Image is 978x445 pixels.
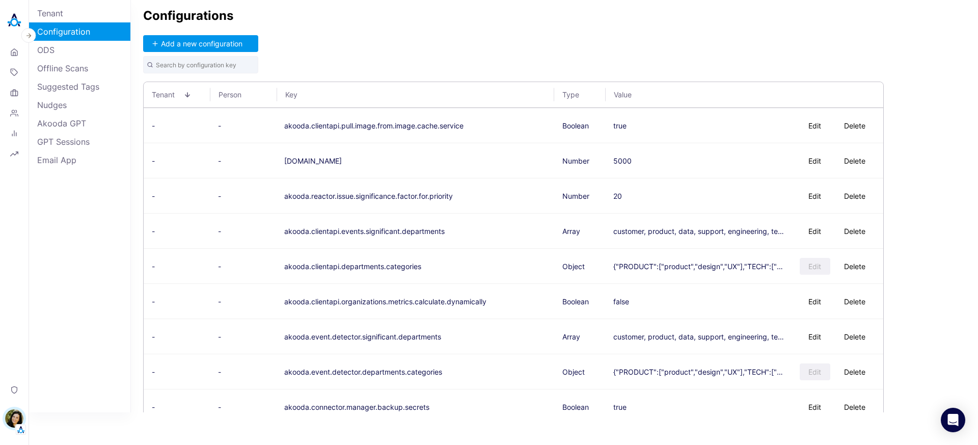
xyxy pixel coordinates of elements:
span: Person [219,90,251,99]
button: akooda.connector.manager.backup.secrets [284,403,429,411]
div: customer, product, data, support, engineering, technology, eng, platform, engine, development, re... [613,332,787,341]
input: Search by configuration key [143,56,258,73]
button: Edit [800,117,830,134]
button: Edit [800,188,830,204]
th: Type [554,82,606,108]
span: - [152,192,155,200]
span: - [152,297,155,306]
div: customer, product, data, support, engineering, technology, eng, platform, engine, development, re... [613,227,787,235]
button: Edit [800,293,830,310]
button: Edit [800,328,830,345]
div: {"PRODUCT":["product","design","UX"],"TECH":["data","engineering","eng","platform","research","da... [613,262,787,271]
button: Ilana DjemalTenant Logo [4,405,24,435]
span: - [152,403,155,411]
button: Delete [834,152,875,169]
button: Delete [834,363,875,380]
div: false [613,297,629,306]
div: 20 [613,192,622,200]
span: - [152,332,155,341]
button: akooda.event.detector.departments.categories [284,368,442,376]
button: Edit [800,223,830,240]
span: Number [562,192,589,200]
button: akooda.clientapi.events.significant.departments [284,227,445,235]
button: Delete [834,188,875,204]
button: akooda.clientapi.pull.image.from.image.cache.service [284,121,464,130]
button: Delete [834,399,875,415]
button: [DOMAIN_NAME] [284,156,342,165]
span: Key [285,90,539,99]
a: GPT Sessions [29,133,130,151]
a: Nudges [29,96,130,114]
span: Object [562,368,585,376]
span: - [152,156,155,165]
span: Array [562,227,580,235]
span: - [152,368,155,376]
span: - [152,262,155,271]
a: Configuration [29,22,130,41]
span: Tenant [152,90,184,99]
span: - [218,368,221,376]
span: Boolean [562,297,589,306]
button: Delete [834,258,875,275]
span: - [152,227,155,235]
button: Delete [834,293,875,310]
a: ODS [29,41,130,59]
span: Boolean [562,121,589,130]
span: - [218,227,221,235]
th: Value [606,82,883,108]
div: true [613,403,627,411]
th: Person [210,82,277,108]
span: Object [562,262,585,271]
th: Key [277,82,554,108]
div: true [613,121,627,130]
span: - [218,192,221,200]
button: Add a new configuration [143,35,258,52]
span: - [218,121,221,130]
a: Offline Scans [29,59,130,77]
button: Delete [834,117,875,134]
span: - [218,403,221,411]
button: akooda.event.detector.significant.departments [284,332,441,341]
span: - [218,156,221,165]
div: 5000 [613,156,632,165]
span: Number [562,156,589,165]
button: Edit [800,363,830,380]
img: Tenant Logo [16,425,26,435]
h2: Configurations [143,8,966,23]
span: - [152,121,155,130]
span: - [218,262,221,271]
img: Ilana Djemal [5,409,23,428]
span: Array [562,332,580,341]
button: Edit [800,258,830,275]
span: - [218,332,221,341]
button: akooda.reactor.issue.significance.factor.for.priority [284,192,453,200]
a: Akooda GPT [29,114,130,133]
button: akooda.clientapi.organizations.metrics.calculate.dynamically [284,297,486,306]
span: - [218,297,221,306]
div: {"PRODUCT":["product","design","UX"],"TECH":["data","engineering","eng","platform","research","da... [613,368,787,376]
span: Boolean [562,403,589,411]
a: Suggested Tags [29,77,130,96]
a: Email App [29,151,130,169]
button: Edit [800,399,830,415]
button: akooda.clientapi.departments.categories [284,262,421,271]
button: Delete [834,328,875,345]
div: Open Intercom Messenger [941,408,965,432]
button: Delete [834,223,875,240]
button: Edit [800,152,830,169]
a: Tenant [29,4,130,22]
img: Akooda Logo [4,10,24,31]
